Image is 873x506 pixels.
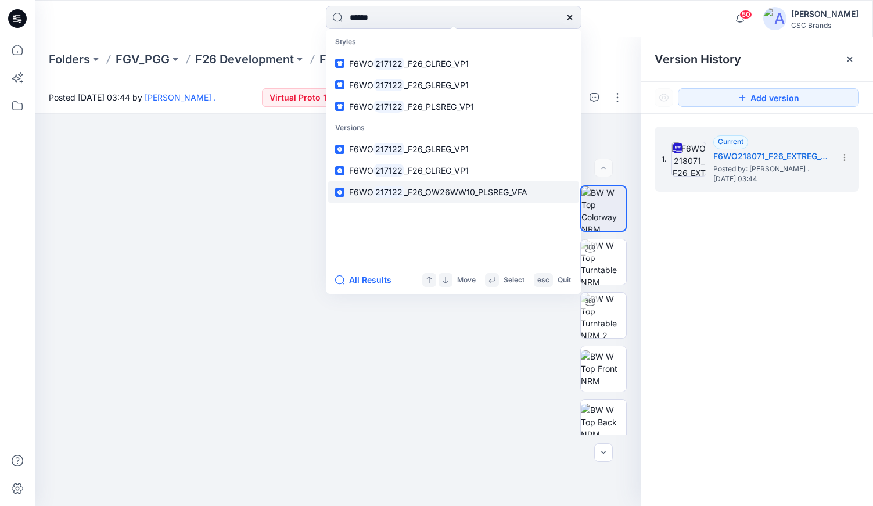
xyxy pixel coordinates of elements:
a: [PERSON_NAME] . [145,92,216,102]
span: F6WO [349,80,373,90]
span: F6WO [349,59,373,69]
span: _F26_GLREG_VP1 [404,166,469,175]
mark: 217122 [373,142,404,156]
span: [DATE] 03:44 [713,175,829,183]
span: _F26_PLSREG_VP1 [404,102,474,112]
span: _F26_GLREG_VP1 [404,144,469,154]
span: Posted [DATE] 03:44 by [49,91,216,103]
img: BW W Top Back NRM [581,404,626,440]
img: BW W Top Front NRM [581,350,626,387]
mark: 217122 [373,185,404,199]
mark: 217122 [373,100,404,113]
img: BW W Top Turntable NRM 2 [581,293,626,338]
img: F6WO218071_F26_EXTREG_VP1 [671,142,706,177]
mark: 217122 [373,78,404,92]
span: Current [718,137,743,146]
span: Version History [655,52,741,66]
p: Quit [558,274,571,286]
mark: 217122 [373,57,404,70]
p: esc [537,274,549,286]
img: BW W Top Turntable NRM [581,239,626,285]
a: F6WO217122_F26_GLREG_VP1 [328,74,579,96]
mark: 217122 [373,164,404,177]
p: Move [457,274,476,286]
a: F6WO217122_F26_GLREG_VP1 [328,160,579,181]
span: 1. [662,154,667,164]
span: _F26_OW26WW10_PLSREG_VFA [404,187,527,197]
a: F6WO217122_F26_GLREG_VP1 [328,53,579,74]
a: F26 Development [195,51,294,67]
span: F6WO [349,102,373,112]
button: Add version [678,88,859,107]
span: Posted by: Ari . [713,163,829,175]
span: F6WO [349,166,373,175]
p: Select [504,274,524,286]
button: Show Hidden Versions [655,88,673,107]
a: FGV_PGG [116,51,170,67]
p: F6WO218071_F26_EXTREG_VP1 [319,51,495,67]
img: avatar [763,7,786,30]
div: [PERSON_NAME] [791,7,858,21]
img: BW W Top Colorway NRM [581,186,626,231]
a: F6WO217122_F26_GLREG_VP1 [328,138,579,160]
span: F6WO [349,144,373,154]
p: Versions [328,117,579,139]
a: F6WO217122_F26_PLSREG_VP1 [328,96,579,117]
a: F6WO217122_F26_OW26WW10_PLSREG_VFA [328,181,579,203]
p: Styles [328,31,579,53]
h5: F6WO218071_F26_EXTREG_VP1 [713,149,829,163]
span: F6WO [349,187,373,197]
button: Close [845,55,854,64]
div: CSC Brands [791,21,858,30]
span: _F26_GLREG_VP1 [404,59,469,69]
span: _F26_GLREG_VP1 [404,80,469,90]
button: All Results [335,273,399,287]
span: 50 [739,10,752,19]
a: Folders [49,51,90,67]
